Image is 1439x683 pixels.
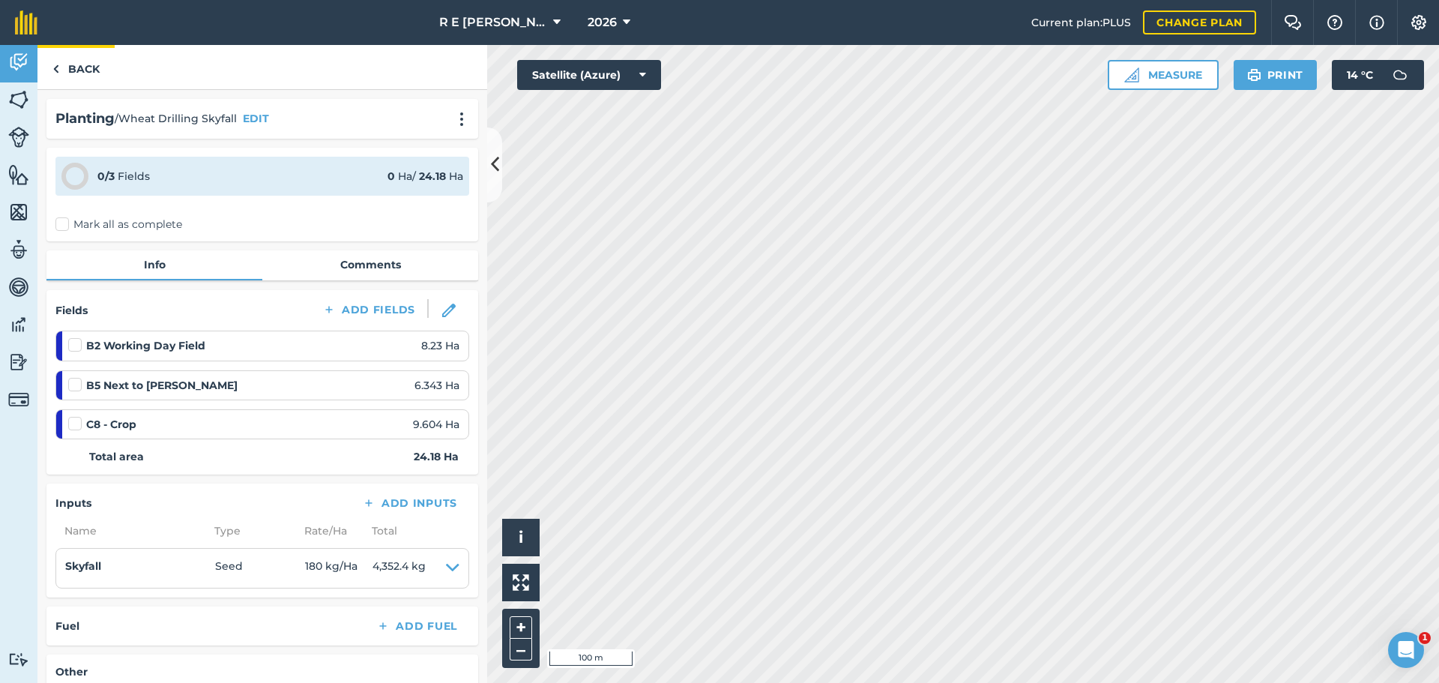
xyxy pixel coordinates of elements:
img: fieldmargin Logo [15,10,37,34]
img: svg+xml;base64,PHN2ZyB4bWxucz0iaHR0cDovL3d3dy53My5vcmcvMjAwMC9zdmciIHdpZHRoPSI1NiIgaGVpZ2h0PSI2MC... [8,163,29,186]
strong: C8 - Crop [86,416,136,433]
button: + [510,616,532,639]
span: Seed [215,558,305,579]
button: Print [1234,60,1318,90]
strong: B2 Working Day Field [86,337,205,354]
strong: 0 / 3 [97,169,115,183]
div: Fields [97,168,150,184]
img: svg+xml;base64,PHN2ZyB4bWxucz0iaHR0cDovL3d3dy53My5vcmcvMjAwMC9zdmciIHdpZHRoPSIxOSIgaGVpZ2h0PSIyNC... [1247,66,1261,84]
h4: Other [55,664,469,680]
img: svg+xml;base64,PD94bWwgdmVyc2lvbj0iMS4wIiBlbmNvZGluZz0idXRmLTgiPz4KPCEtLSBHZW5lcmF0b3I6IEFkb2JlIE... [8,276,29,298]
h4: Fuel [55,618,79,634]
img: A question mark icon [1326,15,1344,30]
span: 180 kg / Ha [305,558,372,579]
strong: B5 Next to [PERSON_NAME] [86,377,238,394]
span: Current plan : PLUS [1031,14,1131,31]
button: EDIT [243,110,269,127]
strong: 24.18 Ha [414,448,459,465]
span: 14 ° C [1347,60,1373,90]
div: Ha / Ha [387,168,463,184]
img: svg+xml;base64,PD94bWwgdmVyc2lvbj0iMS4wIiBlbmNvZGluZz0idXRmLTgiPz4KPCEtLSBHZW5lcmF0b3I6IEFkb2JlIE... [8,389,29,410]
h4: Inputs [55,495,91,511]
label: Mark all as complete [55,217,182,232]
a: Info [46,250,262,279]
button: Add Fields [310,299,427,320]
button: Measure [1108,60,1219,90]
span: Name [55,523,205,539]
img: Ruler icon [1124,67,1139,82]
button: 14 °C [1332,60,1424,90]
span: 1 [1419,632,1431,644]
img: A cog icon [1410,15,1428,30]
button: Add Inputs [350,493,469,514]
span: Type [205,523,295,539]
span: / Wheat Drilling Skyfall [115,110,237,127]
img: svg+xml;base64,PHN2ZyB4bWxucz0iaHR0cDovL3d3dy53My5vcmcvMjAwMC9zdmciIHdpZHRoPSI1NiIgaGVpZ2h0PSI2MC... [8,88,29,111]
span: 6.343 Ha [414,377,459,394]
span: R E [PERSON_NAME] [439,13,547,31]
h4: Skyfall [65,558,215,574]
img: svg+xml;base64,PHN2ZyB4bWxucz0iaHR0cDovL3d3dy53My5vcmcvMjAwMC9zdmciIHdpZHRoPSIyMCIgaGVpZ2h0PSIyNC... [453,112,471,127]
h2: Planting [55,108,115,130]
span: 4,352.4 kg [372,558,426,579]
strong: 0 [387,169,395,183]
img: svg+xml;base64,PD94bWwgdmVyc2lvbj0iMS4wIiBlbmNvZGluZz0idXRmLTgiPz4KPCEtLSBHZW5lcmF0b3I6IEFkb2JlIE... [1385,60,1415,90]
button: i [502,519,540,556]
span: 2026 [588,13,617,31]
img: svg+xml;base64,PD94bWwgdmVyc2lvbj0iMS4wIiBlbmNvZGluZz0idXRmLTgiPz4KPCEtLSBHZW5lcmF0b3I6IEFkb2JlIE... [8,313,29,336]
strong: Total area [89,448,144,465]
span: Total [363,523,397,539]
span: 9.604 Ha [413,416,459,433]
span: Rate/ Ha [295,523,363,539]
button: Satellite (Azure) [517,60,661,90]
img: svg+xml;base64,PD94bWwgdmVyc2lvbj0iMS4wIiBlbmNvZGluZz0idXRmLTgiPz4KPCEtLSBHZW5lcmF0b3I6IEFkb2JlIE... [8,51,29,73]
img: svg+xml;base64,PD94bWwgdmVyc2lvbj0iMS4wIiBlbmNvZGluZz0idXRmLTgiPz4KPCEtLSBHZW5lcmF0b3I6IEFkb2JlIE... [8,652,29,667]
img: svg+xml;base64,PD94bWwgdmVyc2lvbj0iMS4wIiBlbmNvZGluZz0idXRmLTgiPz4KPCEtLSBHZW5lcmF0b3I6IEFkb2JlIE... [8,127,29,148]
span: 8.23 Ha [421,337,459,354]
img: svg+xml;base64,PD94bWwgdmVyc2lvbj0iMS4wIiBlbmNvZGluZz0idXRmLTgiPz4KPCEtLSBHZW5lcmF0b3I6IEFkb2JlIE... [8,238,29,261]
button: – [510,639,532,661]
img: Four arrows, one pointing top left, one top right, one bottom right and the last bottom left [513,574,529,591]
img: svg+xml;base64,PHN2ZyB3aWR0aD0iMTgiIGhlaWdodD0iMTgiIHZpZXdCb3g9IjAgMCAxOCAxOCIgZmlsbD0ibm9uZSIgeG... [442,304,456,317]
a: Comments [262,250,478,279]
img: svg+xml;base64,PHN2ZyB4bWxucz0iaHR0cDovL3d3dy53My5vcmcvMjAwMC9zdmciIHdpZHRoPSIxNyIgaGVpZ2h0PSIxNy... [1369,13,1384,31]
summary: SkyfallSeed180 kg/Ha4,352.4 kg [65,558,459,579]
img: svg+xml;base64,PD94bWwgdmVyc2lvbj0iMS4wIiBlbmNvZGluZz0idXRmLTgiPz4KPCEtLSBHZW5lcmF0b3I6IEFkb2JlIE... [8,351,29,373]
img: Two speech bubbles overlapping with the left bubble in the forefront [1284,15,1302,30]
button: Add Fuel [364,616,469,637]
img: svg+xml;base64,PHN2ZyB4bWxucz0iaHR0cDovL3d3dy53My5vcmcvMjAwMC9zdmciIHdpZHRoPSI1NiIgaGVpZ2h0PSI2MC... [8,201,29,223]
img: svg+xml;base64,PHN2ZyB4bWxucz0iaHR0cDovL3d3dy53My5vcmcvMjAwMC9zdmciIHdpZHRoPSI5IiBoZWlnaHQ9IjI0Ii... [52,60,59,78]
span: i [519,528,523,547]
iframe: Intercom live chat [1388,632,1424,668]
a: Back [37,45,115,89]
strong: 24.18 [419,169,446,183]
h4: Fields [55,302,88,319]
a: Change plan [1143,10,1256,34]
